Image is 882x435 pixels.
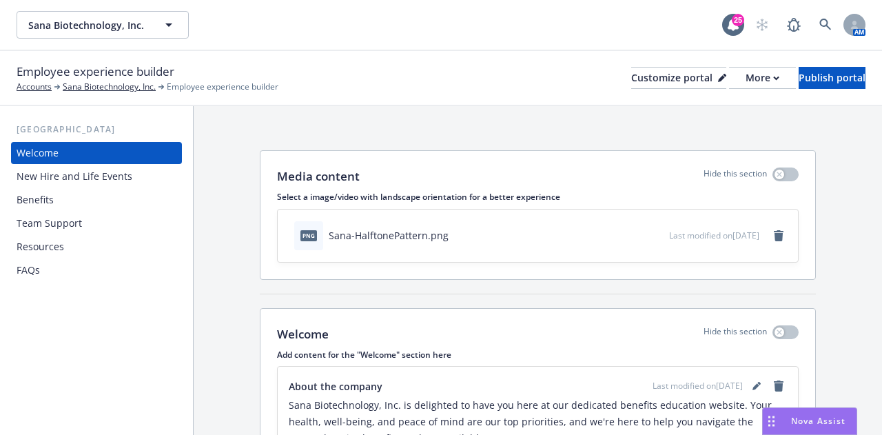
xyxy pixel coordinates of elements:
div: [GEOGRAPHIC_DATA] [11,123,182,136]
span: Nova Assist [791,415,845,427]
a: Resources [11,236,182,258]
div: Publish portal [799,68,865,88]
a: Team Support [11,212,182,234]
a: Start snowing [748,11,776,39]
a: FAQs [11,259,182,281]
span: Sana Biotechnology, Inc. [28,18,147,32]
button: download file [629,228,640,243]
p: Hide this section [704,168,767,185]
a: New Hire and Life Events [11,165,182,188]
a: editPencil [748,378,765,394]
div: Welcome [17,142,59,164]
a: Search [812,11,839,39]
a: Welcome [11,142,182,164]
span: Employee experience builder [167,81,278,93]
div: Customize portal [631,68,726,88]
span: Employee experience builder [17,63,174,81]
p: Welcome [277,325,329,343]
p: Hide this section [704,325,767,343]
div: Resources [17,236,64,258]
span: About the company [289,379,382,394]
a: Sana Biotechnology, Inc. [63,81,156,93]
p: Add content for the "Welcome" section here [277,349,799,361]
span: png [300,230,317,241]
div: More [746,68,779,88]
button: Customize portal [631,67,726,89]
button: preview file [651,228,664,243]
div: Benefits [17,189,54,211]
div: FAQs [17,259,40,281]
div: Drag to move [763,408,780,434]
p: Media content [277,168,360,185]
a: remove [770,378,787,394]
p: Select a image/video with landscape orientation for a better experience [277,191,799,203]
span: Last modified on [DATE] [653,380,743,392]
div: Team Support [17,212,82,234]
button: Publish portal [799,67,865,89]
div: 25 [732,14,744,26]
a: Benefits [11,189,182,211]
a: remove [770,227,787,244]
span: Last modified on [DATE] [669,230,759,241]
button: More [729,67,796,89]
a: Report a Bug [780,11,808,39]
div: New Hire and Life Events [17,165,132,188]
a: Accounts [17,81,52,93]
div: Sana-HalftonePattern.png [329,228,449,243]
button: Nova Assist [762,407,857,435]
button: Sana Biotechnology, Inc. [17,11,189,39]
